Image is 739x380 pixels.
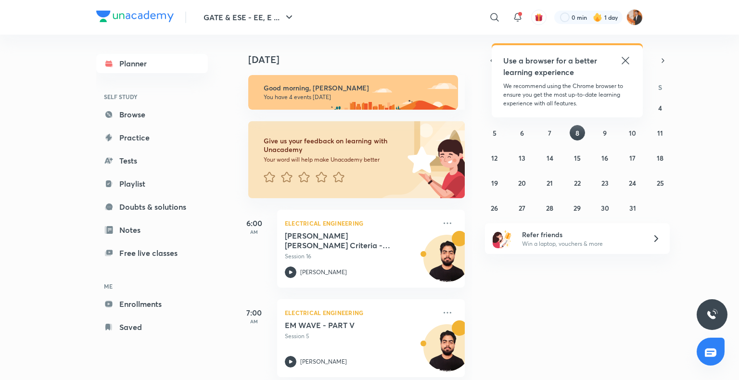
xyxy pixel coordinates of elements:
[96,11,174,22] img: Company Logo
[570,175,585,190] button: October 22, 2025
[570,125,585,140] button: October 8, 2025
[629,128,636,138] abbr: October 10, 2025
[625,150,640,165] button: October 17, 2025
[652,125,668,140] button: October 11, 2025
[597,125,612,140] button: October 9, 2025
[96,278,208,294] h6: ME
[285,320,405,330] h5: EM WAVE - PART V
[519,153,525,163] abbr: October 13, 2025
[96,220,208,240] a: Notes
[657,128,663,138] abbr: October 11, 2025
[96,105,208,124] a: Browse
[629,203,636,213] abbr: October 31, 2025
[491,178,498,188] abbr: October 19, 2025
[235,318,273,324] p: AM
[706,309,718,320] img: ttu
[96,54,208,73] a: Planner
[487,200,502,215] button: October 26, 2025
[96,243,208,263] a: Free live classes
[657,153,663,163] abbr: October 18, 2025
[658,103,662,113] abbr: October 4, 2025
[542,125,558,140] button: October 7, 2025
[96,128,208,147] a: Practice
[264,93,449,101] p: You have 4 events [DATE]
[491,203,498,213] abbr: October 26, 2025
[573,203,581,213] abbr: October 29, 2025
[531,10,547,25] button: avatar
[546,203,553,213] abbr: October 28, 2025
[518,178,526,188] abbr: October 20, 2025
[248,54,474,65] h4: [DATE]
[487,175,502,190] button: October 19, 2025
[657,178,664,188] abbr: October 25, 2025
[300,357,347,366] p: [PERSON_NAME]
[593,13,602,22] img: streak
[424,329,470,376] img: Avatar
[574,153,581,163] abbr: October 15, 2025
[235,217,273,229] h5: 6:00
[629,178,636,188] abbr: October 24, 2025
[597,175,612,190] button: October 23, 2025
[601,203,609,213] abbr: October 30, 2025
[96,89,208,105] h6: SELF STUDY
[597,200,612,215] button: October 30, 2025
[264,137,404,154] h6: Give us your feedback on learning with Unacademy
[96,317,208,337] a: Saved
[285,217,436,229] p: Electrical Engineering
[625,125,640,140] button: October 10, 2025
[285,231,405,250] h5: Routh Hurwitz Criteria - Part IV
[300,268,347,277] p: [PERSON_NAME]
[285,307,436,318] p: Electrical Engineering
[285,252,436,261] p: Session 16
[629,153,636,163] abbr: October 17, 2025
[96,197,208,216] a: Doubts & solutions
[625,175,640,190] button: October 24, 2025
[542,200,558,215] button: October 28, 2025
[574,178,581,188] abbr: October 22, 2025
[626,9,643,25] img: Ayush sagitra
[625,200,640,215] button: October 31, 2025
[548,128,551,138] abbr: October 7, 2025
[570,200,585,215] button: October 29, 2025
[375,121,465,198] img: feedback_image
[601,153,608,163] abbr: October 16, 2025
[597,150,612,165] button: October 16, 2025
[503,82,631,108] p: We recommend using the Chrome browser to ensure you get the most up-to-date learning experience w...
[652,100,668,115] button: October 4, 2025
[547,178,553,188] abbr: October 21, 2025
[424,240,470,286] img: Avatar
[547,153,553,163] abbr: October 14, 2025
[235,307,273,318] h5: 7:00
[575,128,579,138] abbr: October 8, 2025
[264,84,449,92] h6: Good morning, [PERSON_NAME]
[522,240,640,248] p: Win a laptop, vouchers & more
[514,175,530,190] button: October 20, 2025
[285,332,436,341] p: Session 5
[487,125,502,140] button: October 5, 2025
[493,229,512,248] img: referral
[658,83,662,92] abbr: Saturday
[603,128,607,138] abbr: October 9, 2025
[96,174,208,193] a: Playlist
[198,8,301,27] button: GATE & ESE - EE, E ...
[493,128,497,138] abbr: October 5, 2025
[248,75,458,110] img: morning
[96,151,208,170] a: Tests
[652,150,668,165] button: October 18, 2025
[514,125,530,140] button: October 6, 2025
[235,229,273,235] p: AM
[535,13,543,22] img: avatar
[519,203,525,213] abbr: October 27, 2025
[520,128,524,138] abbr: October 6, 2025
[491,153,497,163] abbr: October 12, 2025
[487,150,502,165] button: October 12, 2025
[503,55,599,78] h5: Use a browser for a better learning experience
[96,11,174,25] a: Company Logo
[652,175,668,190] button: October 25, 2025
[264,156,404,164] p: Your word will help make Unacademy better
[601,178,609,188] abbr: October 23, 2025
[522,229,640,240] h6: Refer friends
[542,150,558,165] button: October 14, 2025
[570,150,585,165] button: October 15, 2025
[514,200,530,215] button: October 27, 2025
